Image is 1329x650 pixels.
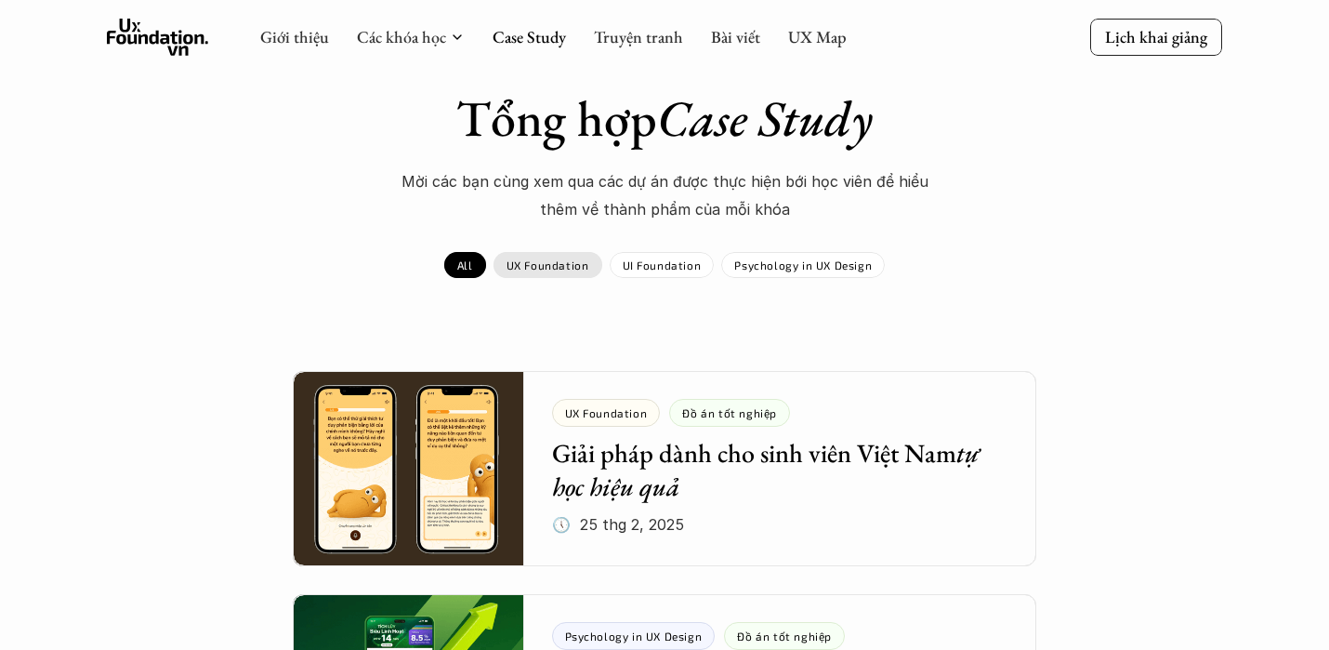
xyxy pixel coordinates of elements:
[1090,19,1222,55] a: Lịch khai giảng
[493,252,602,278] a: UX Foundation
[594,26,683,47] a: Truyện tranh
[788,26,847,47] a: UX Map
[493,26,566,47] a: Case Study
[507,259,589,272] p: UX Foundation
[657,86,873,151] em: Case Study
[457,259,473,272] p: All
[610,252,715,278] a: UI Foundation
[339,88,990,149] h1: Tổng hợp
[293,371,1036,566] a: UX FoundationĐồ án tốt nghiệpGiải pháp dành cho sinh viên Việt Namtự học hiệu quả🕔 25 thg 2, 2025
[721,252,885,278] a: Psychology in UX Design
[734,259,872,272] p: Psychology in UX Design
[260,26,329,47] a: Giới thiệu
[357,26,446,47] a: Các khóa học
[1105,26,1207,47] p: Lịch khai giảng
[711,26,760,47] a: Bài viết
[623,259,702,272] p: UI Foundation
[386,167,943,224] p: Mời các bạn cùng xem qua các dự án được thực hiện bới học viên để hiểu thêm về thành phẩm của mỗi...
